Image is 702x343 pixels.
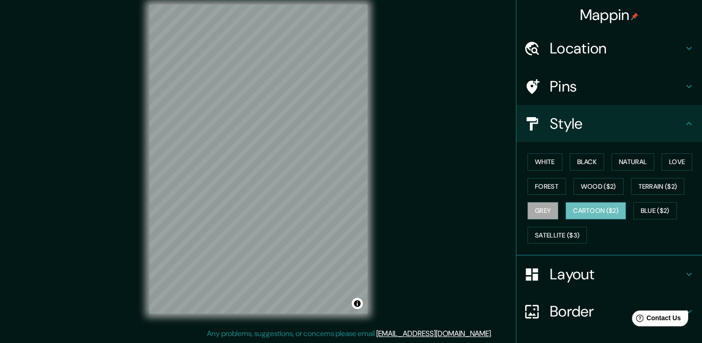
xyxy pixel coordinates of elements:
button: Terrain ($2) [631,178,685,195]
h4: Location [550,39,683,58]
p: Any problems, suggestions, or concerns please email . [207,328,492,339]
div: Style [516,105,702,142]
h4: Mappin [580,6,639,24]
iframe: Help widget launcher [619,307,692,333]
button: Satellite ($3) [528,227,587,244]
div: Border [516,293,702,330]
button: Grey [528,202,558,219]
button: Cartoon ($2) [566,202,626,219]
div: Location [516,30,702,67]
button: Forest [528,178,566,195]
h4: Pins [550,77,683,96]
button: Black [570,153,605,171]
a: [EMAIL_ADDRESS][DOMAIN_NAME] [376,329,491,338]
div: . [494,328,496,339]
button: Toggle attribution [352,298,363,309]
img: pin-icon.png [631,13,638,20]
h4: Style [550,114,683,133]
div: . [492,328,494,339]
button: Blue ($2) [633,202,677,219]
button: Love [662,153,692,171]
h4: Layout [550,265,683,284]
button: Natural [612,153,654,171]
canvas: Map [149,5,367,314]
button: White [528,153,562,171]
div: Pins [516,68,702,105]
div: Layout [516,256,702,293]
button: Wood ($2) [573,178,624,195]
h4: Border [550,302,683,321]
